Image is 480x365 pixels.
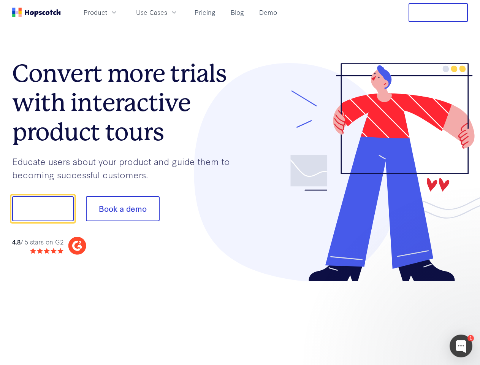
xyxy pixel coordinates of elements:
button: Product [79,6,122,19]
p: Educate users about your product and guide them to becoming successful customers. [12,155,240,181]
button: Show me! [12,196,74,221]
a: Blog [228,6,247,19]
button: Free Trial [409,3,468,22]
a: Pricing [192,6,219,19]
span: Use Cases [136,8,167,17]
h1: Convert more trials with interactive product tours [12,59,240,146]
div: / 5 stars on G2 [12,237,63,247]
a: Home [12,8,61,17]
span: Product [84,8,107,17]
a: Demo [256,6,280,19]
button: Use Cases [131,6,182,19]
button: Book a demo [86,196,160,221]
strong: 4.8 [12,237,21,246]
div: 1 [467,335,474,341]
